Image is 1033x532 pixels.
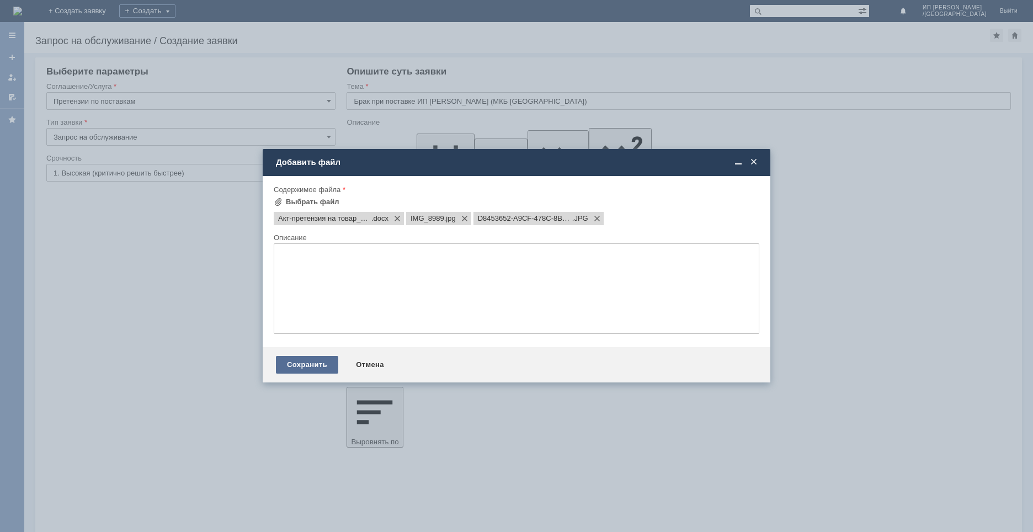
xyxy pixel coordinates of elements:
span: Акт-претензия на товар_1 отправить.docx [278,214,371,223]
div: Здравствуйте. прошу взять в работу акт претензию брак при поставке [PERSON_NAME] (МКБ [GEOGRAPHIC... [4,4,161,40]
span: Закрыть [748,157,759,167]
span: Акт-претензия на товар_1 отправить.docx [371,214,388,223]
div: Выбрать файл [286,198,339,206]
span: Свернуть (Ctrl + M) [733,157,744,167]
div: Добавить файл [276,157,759,167]
span: IMG_8989.jpg [444,214,456,223]
div: Содержимое файла [274,186,757,193]
span: IMG_8989.jpg [411,214,444,223]
span: D8453652-A9CF-478C-8B01-0A0800C834D7 (1).JPG [478,214,572,223]
span: D8453652-A9CF-478C-8B01-0A0800C834D7 (1).JPG [572,214,588,223]
div: Описание [274,234,757,241]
